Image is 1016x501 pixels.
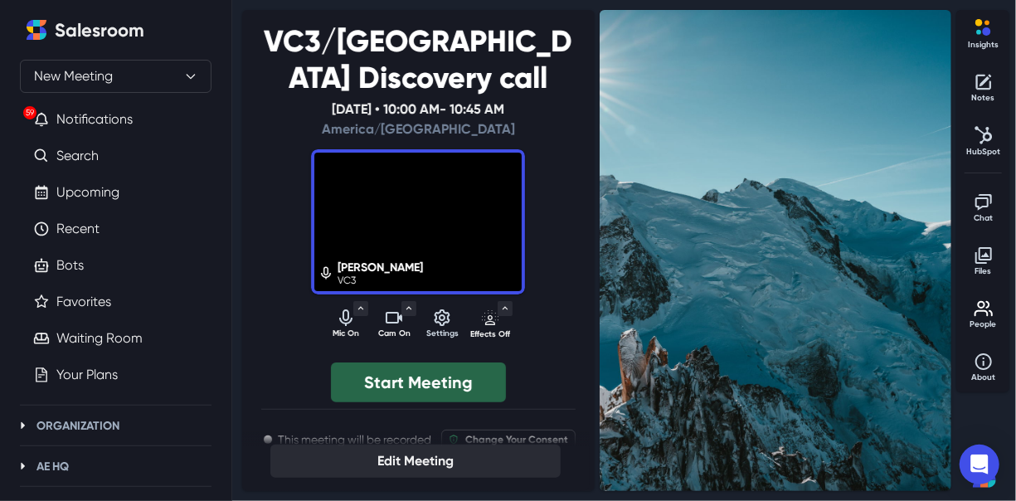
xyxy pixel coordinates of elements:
[36,417,119,435] p: Organization
[963,13,1004,53] button: Toggle Insights
[373,328,415,340] p: Cam On
[338,259,423,276] p: [PERSON_NAME]
[325,302,367,342] button: Mute audio
[56,365,118,385] a: Your Plans
[36,458,69,475] p: AE HQ
[331,362,506,402] button: Start Meeting
[963,212,1004,225] p: Chat
[20,13,53,46] a: Home
[56,328,143,348] a: Waiting Room
[255,23,581,96] h1: VC3/[GEOGRAPHIC_DATA] Discovery call
[56,146,99,166] a: Search
[469,328,511,341] p: Effects Off
[960,445,999,484] div: Open Intercom Messenger
[963,39,1004,51] p: Insights
[600,10,951,491] img: VC3/Lanehaven Farms Discovery call
[373,302,415,342] button: Turn off camera
[322,121,515,137] span: America/[GEOGRAPHIC_DATA]
[498,301,513,316] button: Toggle Menu
[963,146,1004,158] p: HubSpot
[338,273,423,288] p: VC3
[353,301,368,316] button: Toggle Menu
[963,66,1004,106] button: Toggle notes
[963,372,1004,384] p: About
[56,219,100,239] a: Recent
[963,92,1004,105] p: Notes
[963,346,1004,386] button: Toggle about
[13,456,33,476] button: Toggle AE HQ
[963,119,1004,159] button: Toggle HubSpot
[56,292,111,312] a: Favorites
[318,265,334,280] svg: unmuted
[441,430,576,450] button: Change Your Consent
[325,328,367,340] p: Mic On
[270,445,561,478] button: Edit Meeting
[318,259,423,288] div: Edit profile
[255,100,581,139] p: [DATE] • 10:00 AM - 10:45 AM
[55,20,144,41] h2: Salesroom
[421,302,463,342] button: Settings
[421,328,463,340] p: Settings
[963,265,1004,278] p: Files
[56,182,119,202] a: Upcoming
[20,60,211,93] button: New Meeting
[20,103,211,136] button: 59Notifications
[56,255,84,275] a: Bots
[13,416,33,435] button: Toggle Organization
[963,293,1004,333] button: Toggle people
[963,240,1004,280] button: Toggle files
[469,302,511,342] button: Background Effects
[401,301,416,316] button: Toggle Menu
[963,319,1004,331] p: People
[963,187,1004,226] button: Toggle chat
